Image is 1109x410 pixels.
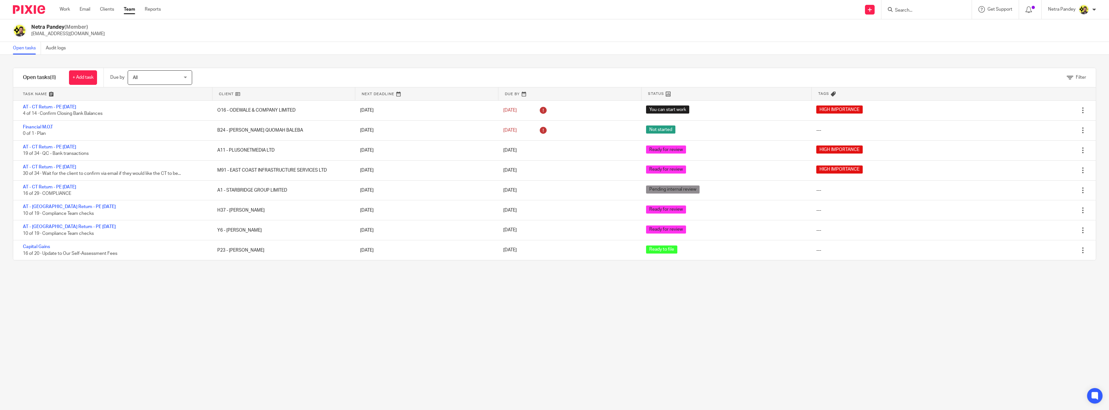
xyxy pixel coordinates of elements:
[648,91,664,96] span: Status
[503,168,517,173] span: [DATE]
[23,251,117,256] span: 16 of 20 · Update to Our Self-Assessment Fees
[31,24,105,31] h2: Netra Pandey
[46,42,71,55] a: Audit logs
[503,208,517,213] span: [DATE]
[354,124,496,137] div: [DATE]
[503,148,517,153] span: [DATE]
[69,70,97,85] a: + Add task
[64,25,88,30] span: (Member)
[23,112,103,116] span: 4 of 14 · Confirm Closing Bank Balances
[23,131,46,136] span: 0 of 1 · Plan
[23,171,181,176] span: 30 of 34 · Wait for the client to confirm via email if they would like the CT to be...
[23,191,71,196] span: 16 of 29 · COMPLIANCE
[100,6,114,13] a: Clients
[23,225,116,229] a: AT - [GEOGRAPHIC_DATA] Return - PE [DATE]
[13,42,41,55] a: Open tasks
[503,188,517,193] span: [DATE]
[110,74,124,81] p: Due by
[816,187,821,194] div: ---
[646,105,689,114] span: You can start work
[145,6,161,13] a: Reports
[646,165,686,174] span: Ready for review
[60,6,70,13] a: Work
[354,144,496,157] div: [DATE]
[354,244,496,257] div: [DATE]
[23,165,76,169] a: AT - CT Return - PE [DATE]
[503,128,517,133] span: [DATE]
[816,105,863,114] span: HIGH IMPORTANCE
[211,104,354,117] div: O16 - ODEWALE & COMPANY LIMITED
[23,211,94,216] span: 10 of 19 · Compliance Team checks
[354,164,496,177] div: [DATE]
[23,231,94,236] span: 10 of 19 · Compliance Team checks
[211,184,354,197] div: A1 - STARBRIDGE GROUP LIMITED
[1048,6,1075,13] p: Netra Pandey
[124,6,135,13] a: Team
[354,204,496,217] div: [DATE]
[354,184,496,197] div: [DATE]
[211,224,354,237] div: Y6 - [PERSON_NAME]
[354,224,496,237] div: [DATE]
[646,185,700,194] span: Pending internal review
[133,75,138,80] span: All
[13,24,26,37] img: Netra-New-Starbridge-Yellow.jpg
[1079,5,1089,15] img: Netra-New-Starbridge-Yellow.jpg
[211,164,354,177] div: M91 - EAST COAST INFRASTRUCTURE SERVICES LTD
[818,91,829,96] span: Tags
[646,225,686,234] span: Ready for review
[50,75,56,80] span: (8)
[23,105,76,109] a: AT - CT Return - PE [DATE]
[816,127,821,134] div: ---
[816,165,863,174] span: HIGH IMPORTANCE
[23,185,76,189] a: AT - CT Return - PE [DATE]
[816,207,821,214] div: ---
[816,247,821,254] div: ---
[23,205,116,209] a: AT - [GEOGRAPHIC_DATA] Return - PE [DATE]
[646,125,675,134] span: Not started
[354,104,496,117] div: [DATE]
[23,245,50,249] a: Capital Gains
[31,31,105,37] p: [EMAIL_ADDRESS][DOMAIN_NAME]
[211,204,354,217] div: H37 - [PERSON_NAME]
[503,248,517,253] span: [DATE]
[211,144,354,157] div: A11 - PLUSONETMEDIA LTD
[23,74,56,81] h1: Open tasks
[646,145,686,154] span: Ready for review
[23,125,53,129] a: Financial M.O.T
[646,205,686,214] span: Ready for review
[987,7,1012,12] span: Get Support
[80,6,90,13] a: Email
[646,245,677,254] span: Ready to file
[503,228,517,233] span: [DATE]
[13,5,45,14] img: Pixie
[211,124,354,137] div: B24 - [PERSON_NAME] QUOMAH BALEBA
[1076,75,1086,80] span: Filter
[503,108,517,113] span: [DATE]
[894,8,952,14] input: Search
[23,145,76,149] a: AT - CT Return - PE [DATE]
[23,151,89,156] span: 19 of 34 · QC - Bank transactions
[816,227,821,234] div: ---
[816,145,863,154] span: HIGH IMPORTANCE
[211,244,354,257] div: P23 - [PERSON_NAME]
